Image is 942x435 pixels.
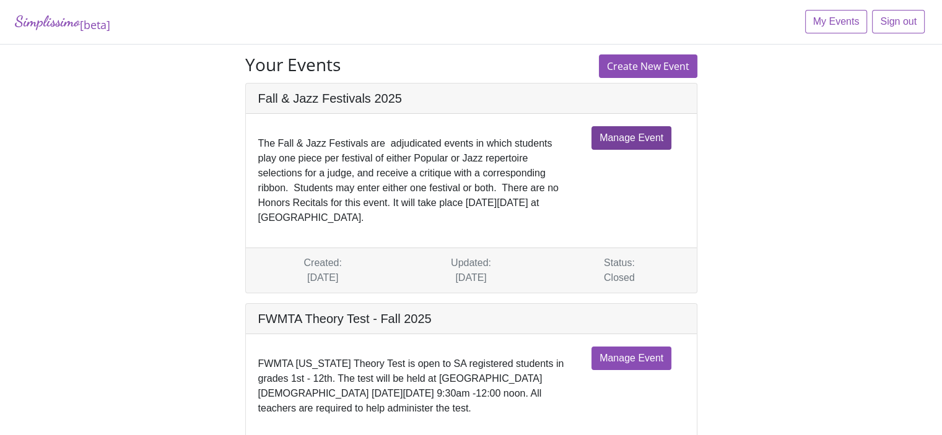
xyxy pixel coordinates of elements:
[872,10,925,33] a: Sign out
[249,256,397,285] div: Created: [DATE]
[246,304,697,334] h5: FWMTA Theory Test - Fall 2025
[15,10,110,34] a: Simplissimo[beta]
[246,84,697,114] h5: Fall & Jazz Festivals 2025
[80,17,110,32] sub: [beta]
[591,126,671,150] a: Manage Event
[805,10,868,33] a: My Events
[245,54,462,75] h3: Your Events
[258,136,573,225] div: The Fall & Jazz Festivals are adjudicated events in which students play one piece per festival of...
[258,356,573,416] div: FWMTA [US_STATE] Theory Test is open to SA registered students in grades 1st - 12th. The test wil...
[591,347,671,370] a: Manage Event
[545,256,693,285] div: Status: Closed
[599,54,697,78] a: Create New Event
[397,256,545,285] div: Updated: [DATE]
